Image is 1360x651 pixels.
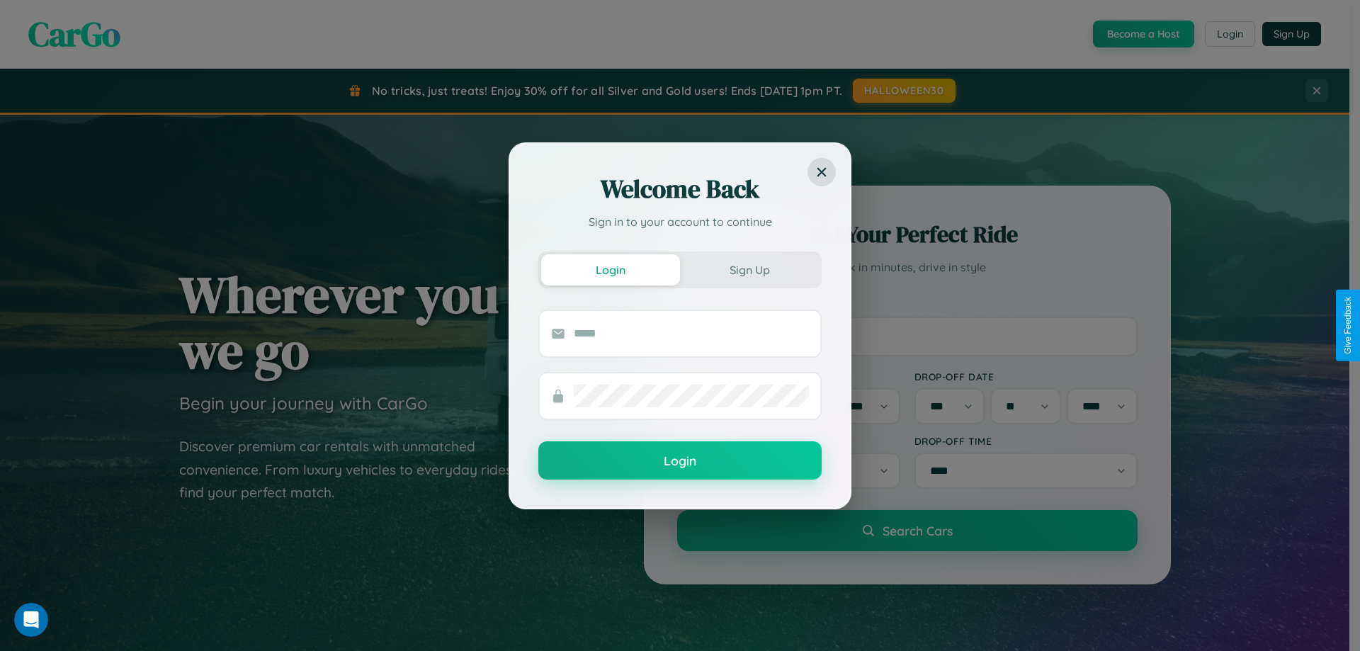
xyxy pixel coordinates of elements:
[538,172,822,206] h2: Welcome Back
[1343,297,1353,354] div: Give Feedback
[538,213,822,230] p: Sign in to your account to continue
[680,254,819,285] button: Sign Up
[541,254,680,285] button: Login
[538,441,822,480] button: Login
[14,603,48,637] iframe: Intercom live chat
